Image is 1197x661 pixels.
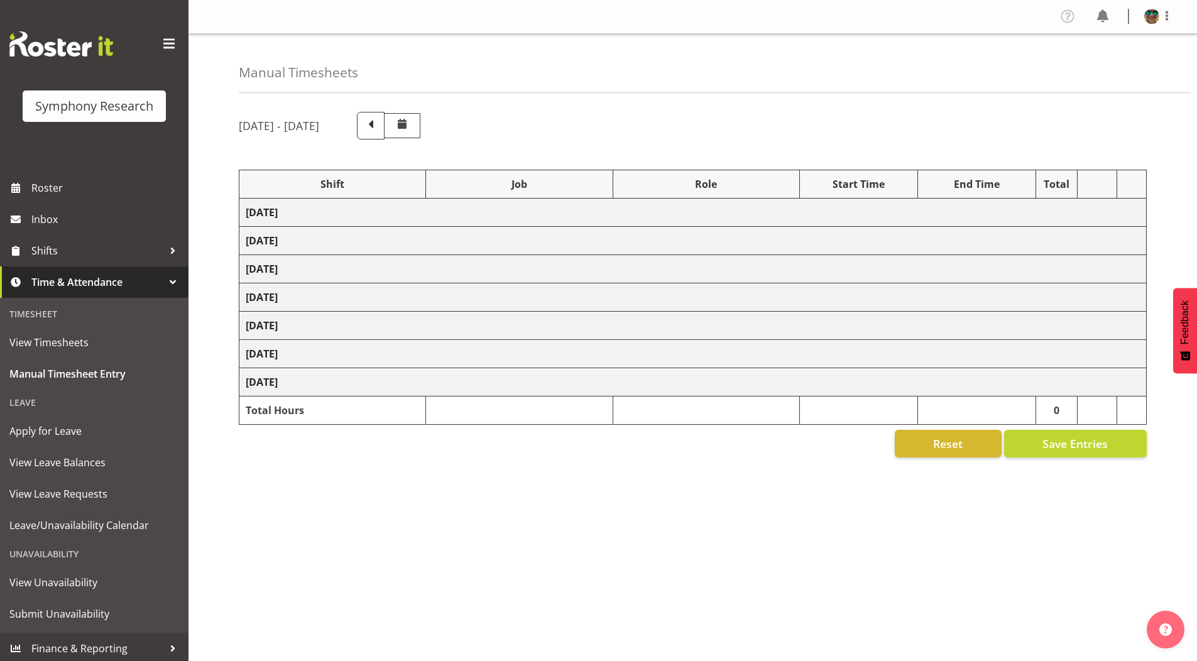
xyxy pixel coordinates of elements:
[3,510,185,541] a: Leave/Unavailability Calendar
[9,573,179,592] span: View Unavailability
[1173,288,1197,373] button: Feedback - Show survey
[9,453,179,472] span: View Leave Balances
[3,390,185,415] div: Leave
[9,422,179,440] span: Apply for Leave
[9,31,113,57] img: Rosterit website logo
[31,178,182,197] span: Roster
[246,177,419,192] div: Shift
[924,177,1029,192] div: End Time
[35,97,153,116] div: Symphony Research
[432,177,606,192] div: Job
[3,358,185,390] a: Manual Timesheet Entry
[239,368,1147,396] td: [DATE]
[239,340,1147,368] td: [DATE]
[3,327,185,358] a: View Timesheets
[3,301,185,327] div: Timesheet
[933,435,963,452] span: Reset
[239,65,358,80] h4: Manual Timesheets
[9,516,179,535] span: Leave/Unavailability Calendar
[1144,9,1159,24] img: said-a-husainf550afc858a57597b0cc8f557ce64376.png
[31,210,182,229] span: Inbox
[1042,435,1108,452] span: Save Entries
[3,415,185,447] a: Apply for Leave
[239,227,1147,255] td: [DATE]
[3,478,185,510] a: View Leave Requests
[239,396,426,425] td: Total Hours
[31,639,163,658] span: Finance & Reporting
[895,430,1002,457] button: Reset
[806,177,911,192] div: Start Time
[1179,300,1191,344] span: Feedback
[9,604,179,623] span: Submit Unavailability
[1004,430,1147,457] button: Save Entries
[3,447,185,478] a: View Leave Balances
[239,283,1147,312] td: [DATE]
[31,241,163,260] span: Shifts
[620,177,793,192] div: Role
[239,119,319,133] h5: [DATE] - [DATE]
[3,567,185,598] a: View Unavailability
[1042,177,1071,192] div: Total
[3,598,185,630] a: Submit Unavailability
[1036,396,1078,425] td: 0
[1159,623,1172,636] img: help-xxl-2.png
[3,541,185,567] div: Unavailability
[9,333,179,352] span: View Timesheets
[239,255,1147,283] td: [DATE]
[31,273,163,292] span: Time & Attendance
[239,312,1147,340] td: [DATE]
[239,199,1147,227] td: [DATE]
[9,364,179,383] span: Manual Timesheet Entry
[9,484,179,503] span: View Leave Requests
